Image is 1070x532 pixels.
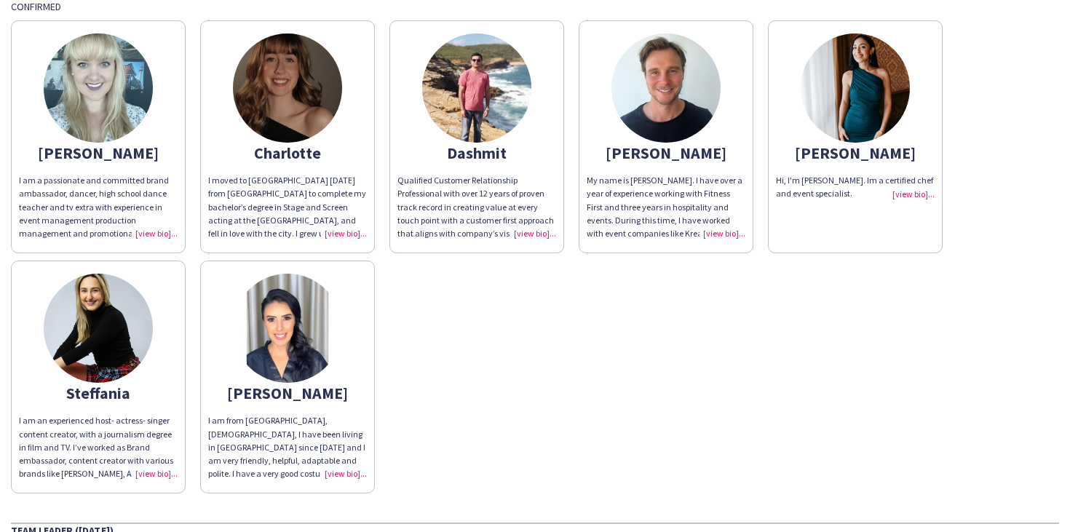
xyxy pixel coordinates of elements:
div: Hi, I'm [PERSON_NAME]. Im a certified chef and event specialist. [776,174,935,200]
img: thumb-622eca36ec54d.jpg [801,33,910,143]
img: thumb-641fbe905719f.jpeg [44,33,153,143]
div: I am an experienced host- actress- singer content creator, with a journalism degree in film and T... [19,414,178,480]
div: I am from [GEOGRAPHIC_DATA], [DEMOGRAPHIC_DATA], I have been living in [GEOGRAPHIC_DATA] since [D... [208,414,367,480]
img: thumb-66fd0792203e6.jpg [611,33,721,143]
div: [PERSON_NAME] [587,146,745,159]
img: thumb-61c58adf7befc.jpg [422,33,531,143]
div: [PERSON_NAME] [208,386,367,400]
div: Qualified Customer Relationship Professional with over 12 years of proven track record in creatin... [397,174,556,240]
div: [PERSON_NAME] [776,146,935,159]
img: thumb-1ff54ddf-8aa4-42fe-b35b-bf685c974975.jpg [44,274,153,383]
img: thumb-6758eb688865e.jpeg [233,33,342,143]
img: thumb-624eb8d2ed2ec.jpeg [233,274,342,383]
div: My name is [PERSON_NAME]. I have over a year of experience working with Fitness First and three y... [587,174,745,240]
div: [PERSON_NAME] [19,146,178,159]
div: Charlotte [208,146,367,159]
div: I am a passionate and committed brand ambassador, dancer, high school dance teacher and tv extra ... [19,174,178,240]
div: I moved to [GEOGRAPHIC_DATA] [DATE] from [GEOGRAPHIC_DATA] to complete my bachelor’s degree in St... [208,174,367,240]
div: Steffania [19,386,178,400]
div: Dashmit [397,146,556,159]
